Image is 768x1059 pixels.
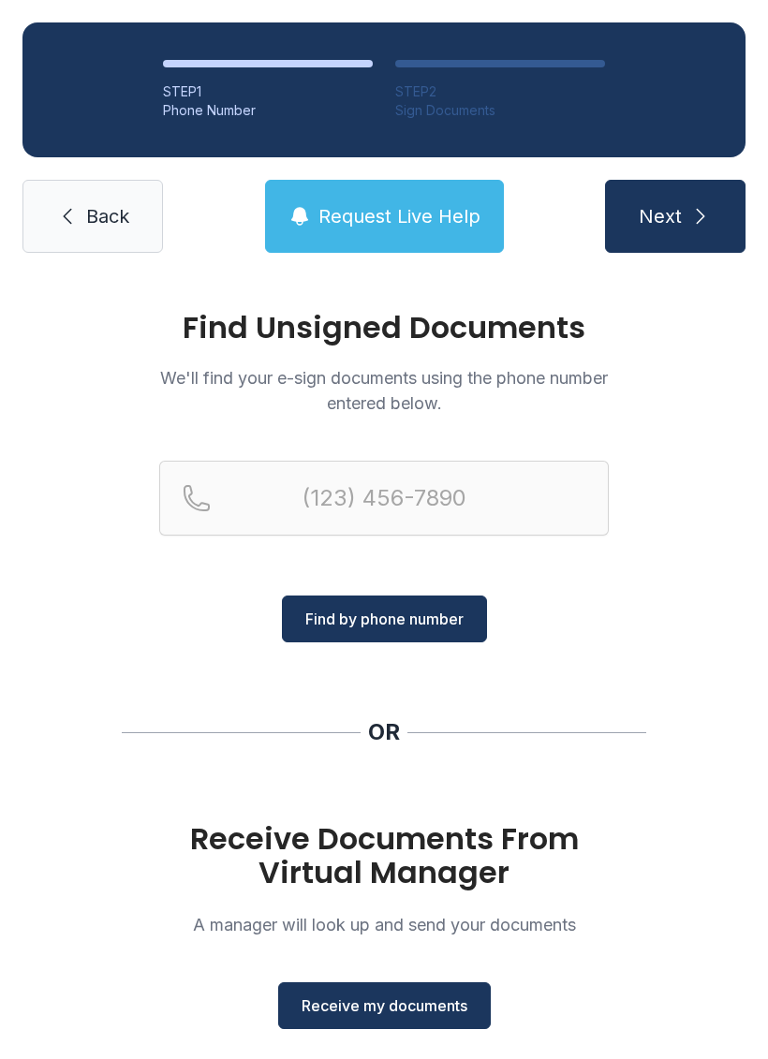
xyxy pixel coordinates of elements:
[302,994,467,1017] span: Receive my documents
[159,461,609,536] input: Reservation phone number
[163,82,373,101] div: STEP 1
[395,82,605,101] div: STEP 2
[163,101,373,120] div: Phone Number
[159,822,609,890] h1: Receive Documents From Virtual Manager
[395,101,605,120] div: Sign Documents
[368,717,400,747] div: OR
[86,203,129,229] span: Back
[159,912,609,937] p: A manager will look up and send your documents
[318,203,480,229] span: Request Live Help
[639,203,682,229] span: Next
[305,608,464,630] span: Find by phone number
[159,313,609,343] h1: Find Unsigned Documents
[159,365,609,416] p: We'll find your e-sign documents using the phone number entered below.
